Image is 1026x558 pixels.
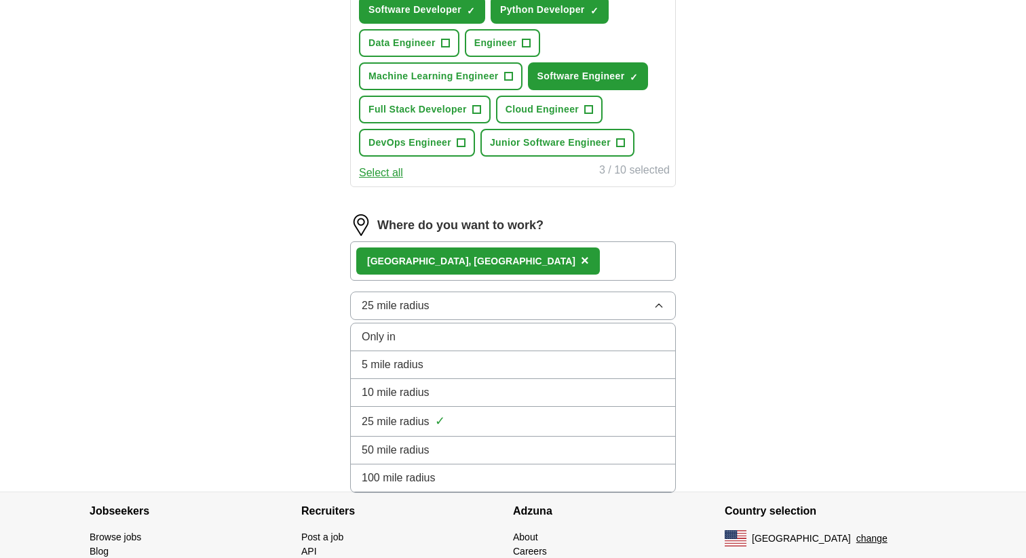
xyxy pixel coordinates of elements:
[537,69,625,83] span: Software Engineer
[301,532,343,542] a: Post a job
[359,29,459,57] button: Data Engineer
[490,136,611,150] span: Junior Software Engineer
[474,36,517,50] span: Engineer
[368,3,461,17] span: Software Developer
[301,546,317,557] a: API
[368,102,467,117] span: Full Stack Developer
[367,254,575,268] div: [GEOGRAPHIC_DATA], [GEOGRAPHIC_DATA]
[362,414,430,430] span: 25 mile radius
[368,36,436,50] span: Data Engineer
[362,384,430,401] span: 10 mile radius
[581,253,589,268] span: ×
[725,530,746,546] img: US flag
[752,532,851,546] span: [GEOGRAPHIC_DATA]
[368,136,451,150] span: DevOps Engineer
[630,72,638,83] span: ✓
[467,5,475,16] span: ✓
[362,442,430,458] span: 50 mile radius
[362,329,396,345] span: Only in
[368,69,499,83] span: Machine Learning Engineer
[725,492,936,530] h4: Country selection
[599,162,670,181] div: 3 / 10 selected
[362,470,436,486] span: 100 mile radius
[500,3,585,17] span: Python Developer
[362,298,430,314] span: 25 mile radius
[581,251,589,271] button: ×
[513,532,538,542] a: About
[359,96,491,123] button: Full Stack Developer
[362,357,423,373] span: 5 mile radius
[465,29,541,57] button: Engineer
[506,102,579,117] span: Cloud Engineer
[377,216,544,235] label: Where do you want to work?
[590,5,598,16] span: ✓
[90,532,141,542] a: Browse jobs
[350,214,372,236] img: location.png
[90,546,109,557] a: Blog
[513,546,547,557] a: Careers
[359,165,403,181] button: Select all
[528,62,649,90] button: Software Engineer✓
[856,532,888,546] button: change
[435,412,445,431] span: ✓
[496,96,603,123] button: Cloud Engineer
[480,129,634,157] button: Junior Software Engineer
[359,129,475,157] button: DevOps Engineer
[350,292,676,320] button: 25 mile radius
[359,62,522,90] button: Machine Learning Engineer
